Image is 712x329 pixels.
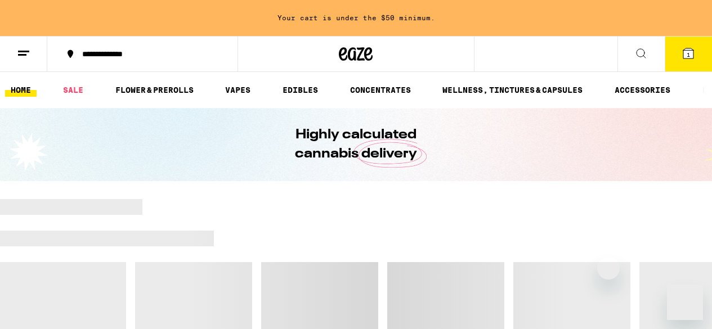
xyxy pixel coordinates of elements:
[110,83,199,97] a: FLOWER & PREROLLS
[437,83,588,97] a: WELLNESS, TINCTURES & CAPSULES
[344,83,417,97] a: CONCENTRATES
[665,37,712,71] button: 1
[597,257,620,280] iframe: Close message
[57,83,89,97] a: SALE
[667,284,703,320] iframe: Button to launch messaging window
[220,83,256,97] a: VAPES
[687,51,690,58] span: 1
[277,83,324,97] a: EDIBLES
[5,83,37,97] a: HOME
[609,83,676,97] a: ACCESSORIES
[263,125,449,164] h1: Highly calculated cannabis delivery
